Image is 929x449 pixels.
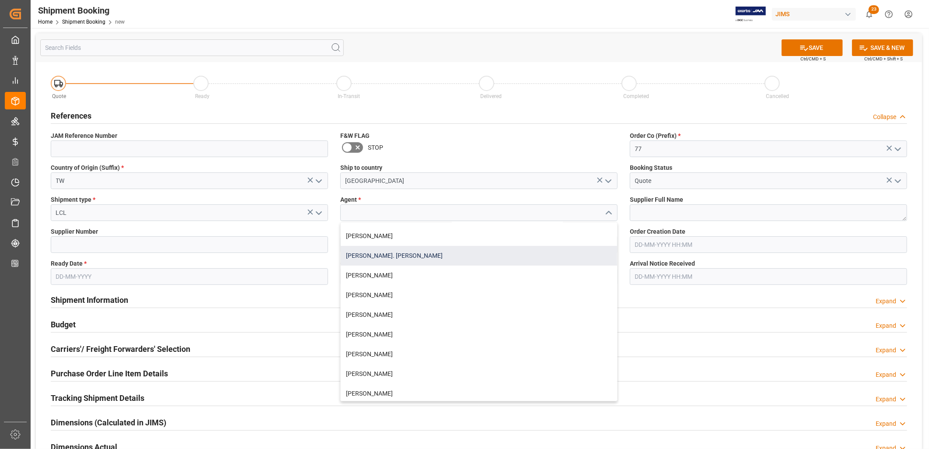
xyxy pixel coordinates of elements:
[630,195,683,204] span: Supplier Full Name
[601,174,615,188] button: open menu
[480,93,502,99] span: Delivered
[51,268,328,285] input: DD-MM-YYYY
[859,4,879,24] button: show 23 new notifications
[368,143,383,152] span: STOP
[312,206,325,220] button: open menu
[341,266,617,285] div: [PERSON_NAME]
[876,297,896,306] div: Expand
[864,56,903,62] span: Ctrl/CMD + Shift + S
[51,319,76,330] h2: Budget
[51,343,190,355] h2: Carriers'/ Freight Forwarders' Selection
[341,325,617,344] div: [PERSON_NAME]
[800,56,826,62] span: Ctrl/CMD + S
[630,227,685,236] span: Order Creation Date
[772,8,856,21] div: JIMS
[51,294,128,306] h2: Shipment Information
[766,93,789,99] span: Cancelled
[341,246,617,266] div: [PERSON_NAME]. [PERSON_NAME]
[341,226,617,246] div: [PERSON_NAME]
[51,163,124,172] span: Country of Origin (Suffix)
[312,174,325,188] button: open menu
[341,384,617,403] div: [PERSON_NAME]
[51,195,95,204] span: Shipment type
[341,305,617,325] div: [PERSON_NAME]
[891,142,904,156] button: open menu
[876,419,896,428] div: Expand
[630,131,681,140] span: Order Co (Prefix)
[51,417,166,428] h2: Dimensions (Calculated in JIMS)
[338,93,360,99] span: In-Transit
[869,5,879,14] span: 23
[38,4,125,17] div: Shipment Booking
[876,321,896,330] div: Expand
[51,227,98,236] span: Supplier Number
[852,39,913,56] button: SAVE & NEW
[736,7,766,22] img: Exertis%20JAM%20-%20Email%20Logo.jpg_1722504956.jpg
[879,4,899,24] button: Help Center
[51,259,87,268] span: Ready Date
[52,93,66,99] span: Quote
[51,172,328,189] input: Type to search/select
[601,206,615,220] button: close menu
[51,110,91,122] h2: References
[340,163,382,172] span: Ship to country
[51,392,144,404] h2: Tracking Shipment Details
[623,93,649,99] span: Completed
[873,112,896,122] div: Collapse
[782,39,843,56] button: SAVE
[630,268,907,285] input: DD-MM-YYYY HH:MM
[630,259,695,268] span: Arrival Notice Received
[876,370,896,379] div: Expand
[630,163,672,172] span: Booking Status
[341,285,617,305] div: [PERSON_NAME]
[40,39,344,56] input: Search Fields
[876,395,896,404] div: Expand
[51,131,117,140] span: JAM Reference Number
[340,195,361,204] span: Agent
[630,236,907,253] input: DD-MM-YYYY HH:MM
[195,93,210,99] span: Ready
[38,19,52,25] a: Home
[341,344,617,364] div: [PERSON_NAME]
[876,346,896,355] div: Expand
[62,19,105,25] a: Shipment Booking
[772,6,859,22] button: JIMS
[341,364,617,384] div: [PERSON_NAME]
[891,174,904,188] button: open menu
[51,368,168,379] h2: Purchase Order Line Item Details
[340,131,370,140] span: F&W FLAG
